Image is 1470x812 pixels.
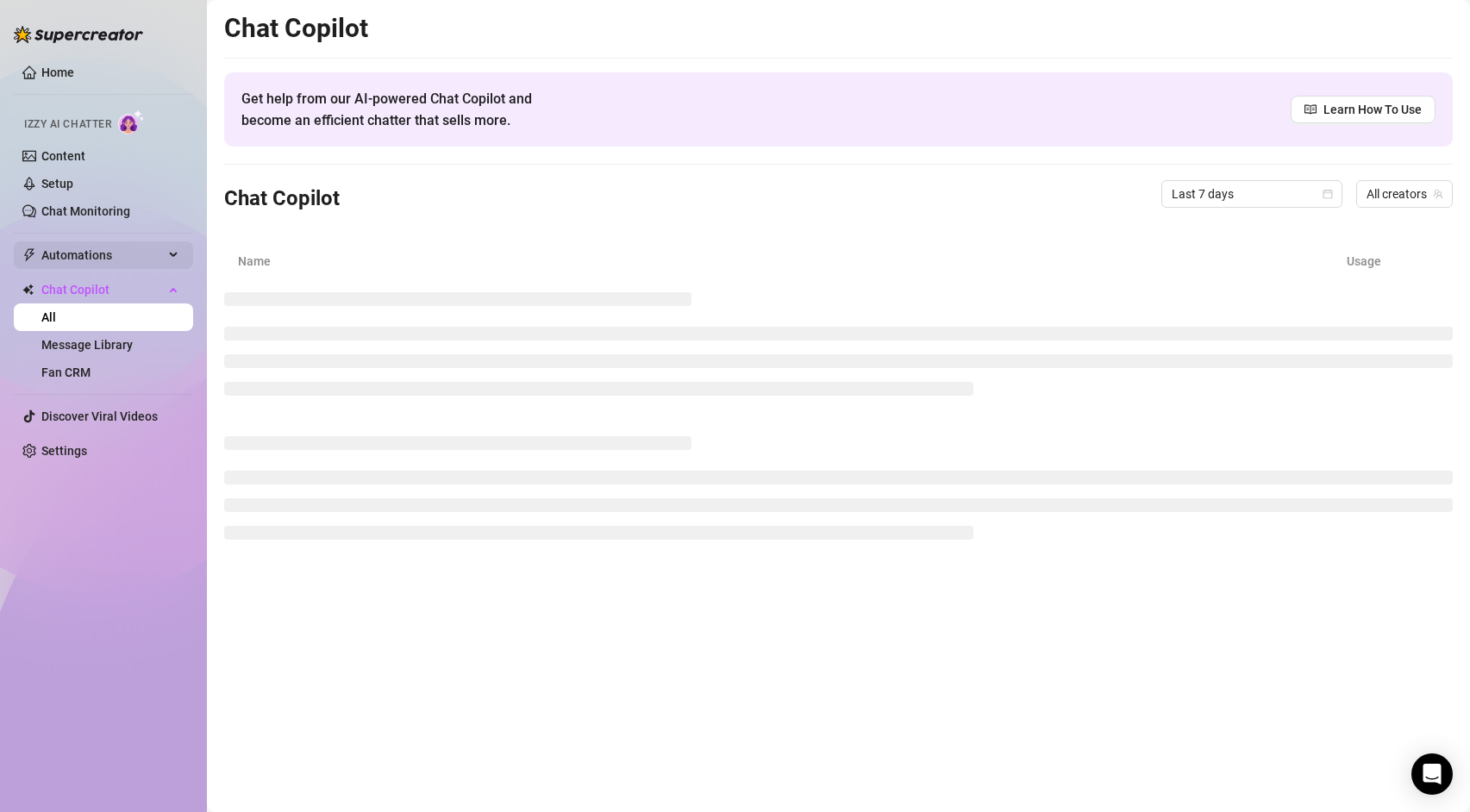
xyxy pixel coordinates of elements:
a: Fan CRM [41,365,91,379]
div: Open Intercom Messenger [1411,753,1453,795]
a: Settings [41,444,87,458]
a: Learn How To Use [1291,96,1436,123]
a: Chat Monitoring [41,204,130,218]
span: Chat Copilot [41,276,164,303]
article: Name [238,252,1347,271]
span: Last 7 days [1172,181,1332,207]
span: Learn How To Use [1323,100,1422,119]
h2: Chat Copilot [224,12,1453,45]
span: thunderbolt [22,248,36,262]
span: read [1304,103,1317,116]
a: Setup [41,177,73,191]
a: Discover Viral Videos [41,409,158,423]
span: Izzy AI Chatter [24,116,111,133]
img: logo-BBDzfeDw.svg [14,26,143,43]
span: All creators [1367,181,1442,207]
h3: Chat Copilot [224,185,340,213]
span: team [1433,189,1443,199]
a: All [41,310,56,324]
span: Get help from our AI-powered Chat Copilot and become an efficient chatter that sells more. [241,88,573,131]
img: Chat Copilot [22,284,34,296]
a: Home [41,66,74,79]
article: Usage [1347,252,1439,271]
a: Message Library [41,338,133,352]
img: AI Chatter [118,109,145,134]
span: calendar [1323,189,1333,199]
a: Content [41,149,85,163]
span: Automations [41,241,164,269]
